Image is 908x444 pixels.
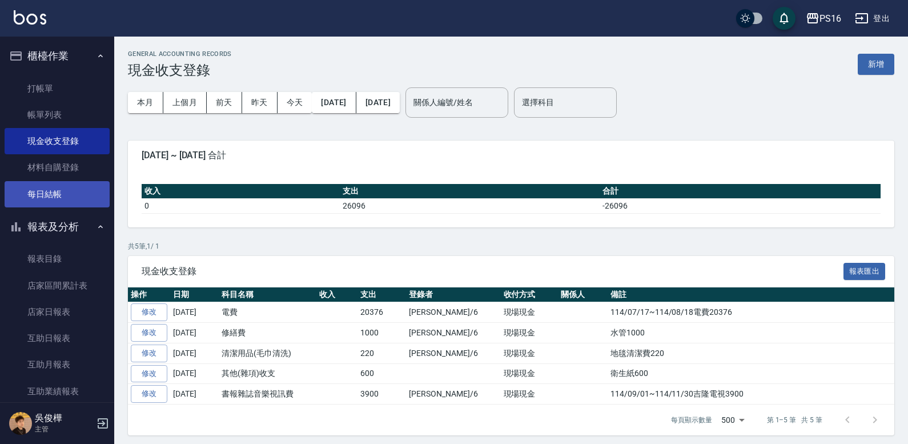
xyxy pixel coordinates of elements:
[600,198,881,213] td: -26096
[5,212,110,242] button: 報表及分析
[340,184,600,199] th: 支出
[340,198,600,213] td: 26096
[5,299,110,325] a: 店家日報表
[242,92,278,113] button: 昨天
[5,128,110,154] a: 現金收支登錄
[142,184,340,199] th: 收入
[170,384,219,405] td: [DATE]
[131,324,167,342] a: 修改
[671,415,712,425] p: 每頁顯示數量
[357,343,406,363] td: 220
[608,343,894,363] td: 地毯清潔費220
[858,58,894,69] a: 新增
[170,302,219,323] td: [DATE]
[219,363,316,384] td: 其他(雜項)收支
[406,323,500,343] td: [PERSON_NAME]/6
[142,198,340,213] td: 0
[35,424,93,434] p: 主管
[357,384,406,405] td: 3900
[131,345,167,362] a: 修改
[501,323,559,343] td: 現場現金
[128,62,232,78] h3: 現金收支登錄
[558,287,608,302] th: 關係人
[717,405,749,435] div: 500
[819,11,841,26] div: PS16
[608,384,894,405] td: 114/09/01~114/11/30吉隆電視3900
[801,7,846,30] button: PS16
[406,302,500,323] td: [PERSON_NAME]/6
[128,241,894,251] p: 共 5 筆, 1 / 1
[608,302,894,323] td: 114/07/17~114/08/18電費20376
[14,10,46,25] img: Logo
[219,384,316,405] td: 書報雜誌音樂視訊費
[170,343,219,363] td: [DATE]
[501,363,559,384] td: 現場現金
[170,363,219,384] td: [DATE]
[608,323,894,343] td: 水管1000
[5,181,110,207] a: 每日結帳
[843,263,886,281] button: 報表匯出
[219,302,316,323] td: 電費
[406,384,500,405] td: [PERSON_NAME]/6
[5,351,110,378] a: 互助月報表
[357,323,406,343] td: 1000
[5,102,110,128] a: 帳單列表
[501,384,559,405] td: 現場現金
[608,287,894,302] th: 備註
[5,154,110,181] a: 材料自購登錄
[406,343,500,363] td: [PERSON_NAME]/6
[600,184,881,199] th: 合計
[767,415,822,425] p: 第 1–5 筆 共 5 筆
[278,92,312,113] button: 今天
[312,92,356,113] button: [DATE]
[128,287,170,302] th: 操作
[131,303,167,321] a: 修改
[406,287,500,302] th: 登錄者
[5,75,110,102] a: 打帳單
[773,7,795,30] button: save
[131,365,167,383] a: 修改
[142,150,881,161] span: [DATE] ~ [DATE] 合計
[128,92,163,113] button: 本月
[207,92,242,113] button: 前天
[5,246,110,272] a: 報表目錄
[357,363,406,384] td: 600
[35,413,93,424] h5: 吳俊樺
[5,273,110,299] a: 店家區間累計表
[316,287,358,302] th: 收入
[356,92,400,113] button: [DATE]
[5,325,110,351] a: 互助日報表
[501,302,559,323] td: 現場現金
[163,92,207,113] button: 上個月
[357,302,406,323] td: 20376
[128,50,232,58] h2: GENERAL ACCOUNTING RECORDS
[219,343,316,363] td: 清潔用品(毛巾清洗)
[142,266,843,277] span: 現金收支登錄
[608,363,894,384] td: 衛生紙600
[5,378,110,405] a: 互助業績報表
[858,54,894,75] button: 新增
[5,41,110,71] button: 櫃檯作業
[219,323,316,343] td: 修繕費
[850,8,894,29] button: 登出
[501,343,559,363] td: 現場現金
[219,287,316,302] th: 科目名稱
[501,287,559,302] th: 收付方式
[131,385,167,403] a: 修改
[170,323,219,343] td: [DATE]
[170,287,219,302] th: 日期
[357,287,406,302] th: 支出
[843,265,886,276] a: 報表匯出
[9,412,32,435] img: Person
